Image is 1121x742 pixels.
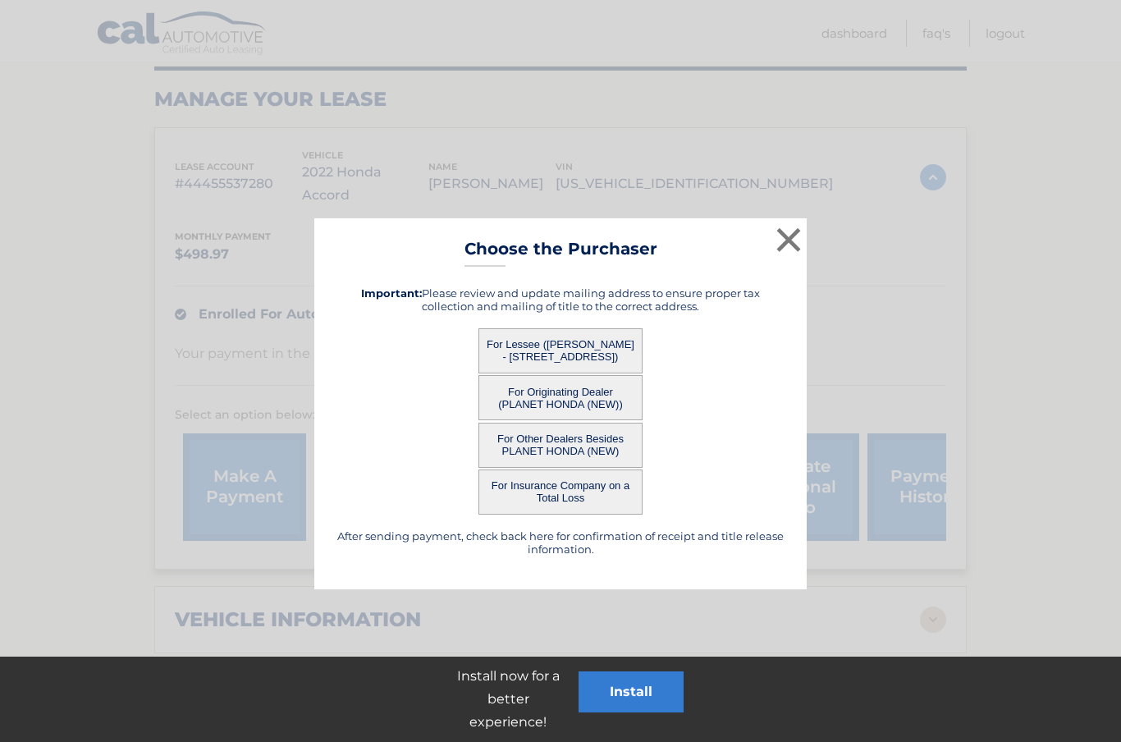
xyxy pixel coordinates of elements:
h3: Choose the Purchaser [464,239,657,268]
button: For Originating Dealer (PLANET HONDA (NEW)) [478,375,643,420]
strong: Important: [361,286,422,300]
h5: After sending payment, check back here for confirmation of receipt and title release information. [335,529,786,556]
button: For Lessee ([PERSON_NAME] - [STREET_ADDRESS]) [478,328,643,373]
h5: Please review and update mailing address to ensure proper tax collection and mailing of title to ... [335,286,786,313]
p: Install now for a better experience! [437,665,579,734]
button: × [772,223,805,256]
button: For Insurance Company on a Total Loss [478,469,643,515]
button: For Other Dealers Besides PLANET HONDA (NEW) [478,423,643,468]
button: Install [579,671,684,712]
